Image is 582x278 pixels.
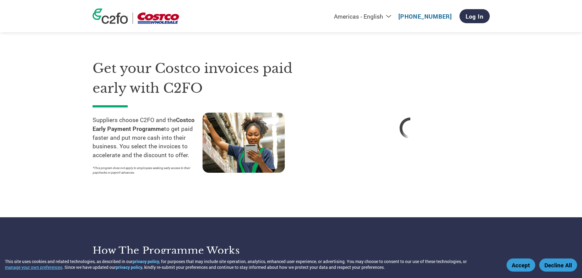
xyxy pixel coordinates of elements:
[5,258,498,270] div: This site uses cookies and related technologies, as described in our , for purposes that may incl...
[93,9,128,24] img: c2fo logo
[5,264,62,270] button: manage your own preferences
[137,13,179,24] img: Costco
[93,116,203,160] p: Suppliers choose C2FO and the to get paid faster and put more cash into their business. You selec...
[203,113,285,173] img: supply chain worker
[93,59,313,98] h1: Get your Costco invoices paid early with C2FO
[459,9,490,23] a: Log In
[539,258,577,272] button: Decline All
[398,13,452,20] a: [PHONE_NUMBER]
[93,116,195,132] strong: Costco Early Payment Programme
[133,258,159,264] a: privacy policy
[93,166,196,175] p: *This program does not apply to employees seeking early access to their paychecks or payroll adva...
[93,244,284,257] h3: How the programme works
[507,258,535,272] button: Accept
[116,264,142,270] a: privacy policy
